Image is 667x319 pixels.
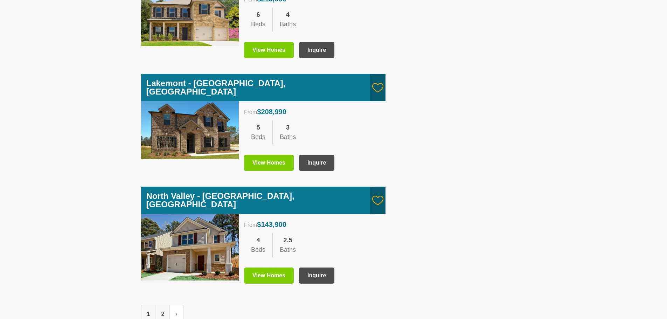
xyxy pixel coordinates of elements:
div: Baths [280,132,296,142]
div: From [244,106,380,117]
div: Beds [251,132,265,142]
div: 4 [280,10,296,20]
div: 2.5 [280,236,296,245]
img: thumbnail [141,101,239,159]
div: 6 [251,10,265,20]
a: Lakemont - [GEOGRAPHIC_DATA], [GEOGRAPHIC_DATA] [146,78,286,96]
span: $208,990 [257,108,286,116]
a: View Homes [244,42,294,58]
button: Inquire [299,42,334,58]
div: 3 [280,123,296,132]
div: Baths [280,20,296,29]
a: North Valley - [GEOGRAPHIC_DATA], [GEOGRAPHIC_DATA] [146,191,294,209]
span: $143,900 [257,221,286,228]
button: Inquire [299,268,334,284]
div: Baths [280,245,296,255]
button: Inquire [299,155,334,171]
img: thumbnail [141,214,239,281]
div: 4 [251,236,265,245]
a: View Homes [244,155,294,171]
div: Beds [251,245,265,255]
a: View Homes [244,268,294,284]
div: 5 [251,123,265,132]
div: From [244,219,380,230]
div: Beds [251,20,265,29]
